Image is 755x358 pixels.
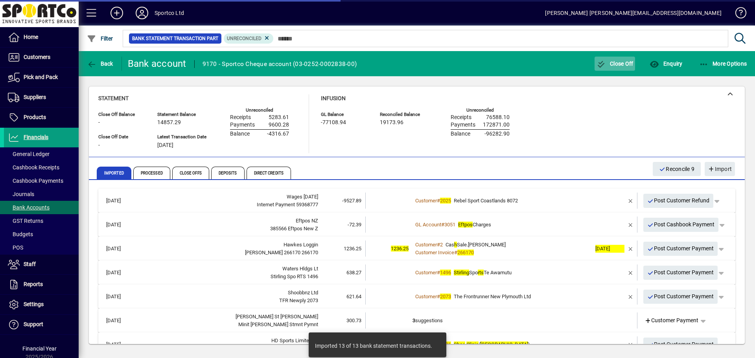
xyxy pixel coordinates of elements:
a: Bank Accounts [4,201,79,214]
span: Processed [133,167,170,179]
span: Back [87,61,113,67]
button: Post Customer Payment [643,338,718,352]
span: The Frontrunner New Plymouth Ltd [454,294,531,299]
em: 2073 [440,294,451,299]
span: Receipts [451,114,471,121]
span: ( ) [454,341,530,347]
span: Bank Accounts [8,204,50,211]
div: Eftpos NZ [139,217,318,225]
div: Hawkes Loggin [139,241,318,249]
button: Add [104,6,129,20]
em: Shoe [454,341,465,347]
a: Customer Payment [641,314,702,328]
a: Pick and Pack [4,68,79,87]
span: General Ledger [8,151,50,157]
button: Import [705,162,735,176]
a: Suppliers [4,88,79,107]
a: Home [4,28,79,47]
em: 266170 [457,250,474,255]
span: 172871.00 [483,122,510,128]
em: 2025 [440,198,451,204]
span: 621.64 [346,294,361,299]
td: [DATE] [102,336,139,352]
span: Bank Statement Transaction Part [132,35,218,42]
span: Latest Transaction Date [157,134,206,140]
button: Close Off [595,57,635,71]
span: Reconcile 9 [659,163,694,176]
span: # [437,270,440,275]
span: Filter [87,35,113,42]
span: # [437,294,440,299]
a: Cashbook Payments [4,174,79,187]
a: GL Account#3051 [412,220,458,229]
span: -96282.90 [484,131,510,137]
span: GL Account [415,222,441,228]
em: 1496 [440,270,451,275]
span: 2 [440,242,443,248]
a: Journals [4,187,79,201]
button: Post Cashbook Payment [643,218,719,232]
span: Customer [415,242,437,248]
div: [PERSON_NAME] [PERSON_NAME][EMAIL_ADDRESS][DOMAIN_NAME] [545,7,722,19]
div: Shoobbnz Ltd [139,289,318,297]
button: Profile [129,6,155,20]
label: Unreconciled [246,108,273,113]
div: Stirling Spo RTS 1496 [139,273,318,281]
div: Imported 13 of 13 bank statement transactions. [315,342,432,350]
span: Customer [415,198,437,204]
span: Customer [415,294,437,299]
button: Post Customer Payment [643,242,718,256]
span: Direct Credits [247,167,291,179]
span: 3051 [444,222,455,228]
span: Customers [24,54,50,60]
app-page-header-button: Back [79,57,122,71]
span: GST Returns [8,218,43,224]
td: [DATE] [102,312,139,329]
button: Remove [624,218,637,231]
button: Enquiry [648,57,684,71]
a: POS [4,241,79,254]
button: Filter [85,31,115,46]
button: Post Customer Refund [643,194,714,208]
span: Journals [8,191,34,197]
span: # [441,222,444,228]
span: Support [24,321,43,327]
span: 1236.25 [344,246,361,252]
div: 385566 Eftpos New Z [139,225,318,233]
span: Payments [230,122,255,128]
span: Post Customer Payment [647,290,714,303]
span: Post Cashbook Payment [647,218,715,231]
span: Settings [24,301,44,307]
span: 9600.28 [269,122,289,128]
span: # [437,198,440,204]
span: Unreconciled [227,36,261,41]
span: Receipts [230,114,251,121]
button: Post Customer Payment [643,290,718,304]
td: [DATE] [102,217,139,233]
span: 76588.10 [486,114,510,121]
em: h [454,242,457,248]
a: Reports [4,275,79,294]
span: Products [24,114,46,120]
span: - [98,119,100,126]
span: POS [8,244,23,251]
a: Customer#2025 [412,196,454,205]
span: Reports [24,281,43,287]
span: -72.39 [348,222,361,228]
span: 5283.61 [269,114,289,121]
span: -9527.89 [342,198,361,204]
span: Post Customer Payment [647,338,714,351]
span: 14857.29 [157,119,181,126]
span: Import [708,163,732,176]
div: Minit Sylvia Stmnt Pymnt [139,321,318,329]
mat-expansion-panel-header: [DATE]Hawkes Loggin[PERSON_NAME] 266170 2661701236.251236.25Customer#2CashSale.[PERSON_NAME]Custo... [98,237,735,261]
em: Eftpos [458,222,473,228]
span: Statement Balance [157,112,206,117]
button: Reconcile 9 [653,162,701,176]
a: Products [4,108,79,127]
a: Cashbook Receipts [4,161,79,174]
span: 1236.25 [391,246,409,252]
span: Close Off Date [98,134,145,140]
span: Suppliers [24,94,46,100]
span: Customer Payment [645,316,699,325]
